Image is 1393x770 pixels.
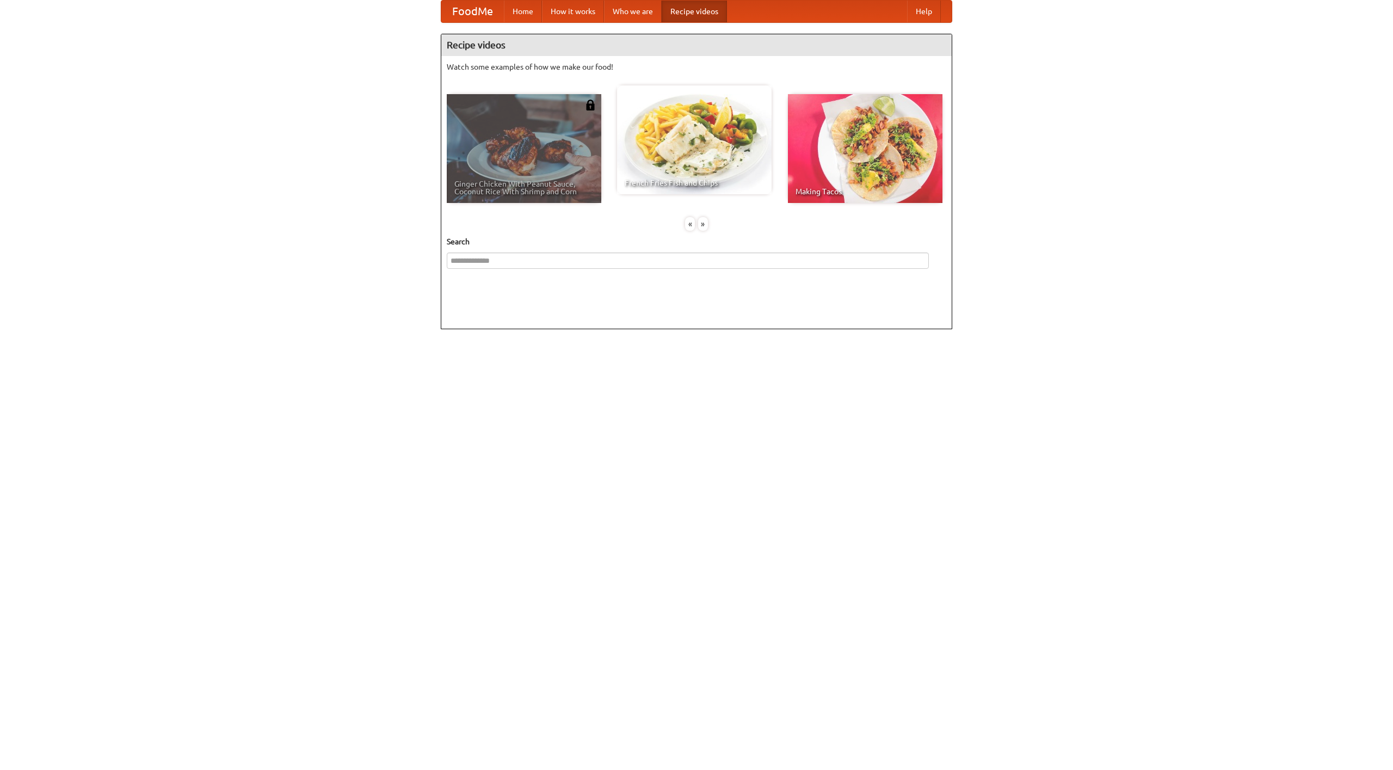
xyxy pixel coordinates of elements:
span: Making Tacos [796,188,935,195]
div: » [698,217,708,231]
div: « [685,217,695,231]
a: French Fries Fish and Chips [617,85,772,194]
a: Making Tacos [788,94,942,203]
a: How it works [542,1,604,22]
a: Help [907,1,941,22]
span: French Fries Fish and Chips [625,179,764,187]
a: Home [504,1,542,22]
a: FoodMe [441,1,504,22]
img: 483408.png [585,100,596,110]
h4: Recipe videos [441,34,952,56]
h5: Search [447,236,946,247]
a: Recipe videos [662,1,727,22]
a: Who we are [604,1,662,22]
p: Watch some examples of how we make our food! [447,61,946,72]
